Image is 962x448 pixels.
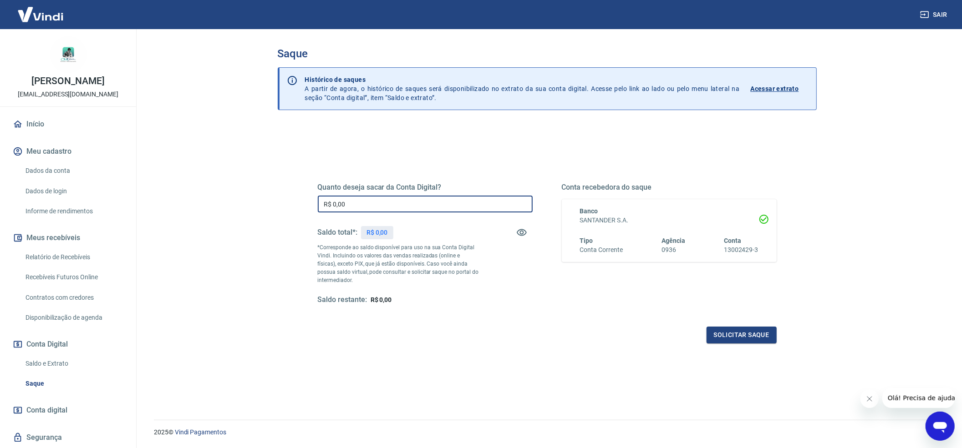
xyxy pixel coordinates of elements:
[11,428,125,448] a: Segurança
[11,114,125,134] a: Início
[22,202,125,221] a: Informe de rendimentos
[860,390,879,408] iframe: Fechar mensagem
[11,141,125,161] button: Meu cadastro
[318,243,479,284] p: *Corresponde ao saldo disponível para uso na sua Conta Digital Vindi. Incluindo os valores das ve...
[22,374,125,393] a: Saque
[18,90,118,99] p: [EMAIL_ADDRESS][DOMAIN_NAME]
[22,182,125,201] a: Dados de login
[882,388,955,408] iframe: Mensagem da empresa
[22,354,125,373] a: Saldo e Extrato
[22,268,125,287] a: Recebíveis Futuros Online
[154,428,940,437] p: 2025 ©
[580,237,593,244] span: Tipo
[318,183,533,192] h5: Quanto deseja sacar da Conta Digital?
[11,334,125,354] button: Conta Digital
[318,228,357,237] h5: Saldo total*:
[724,237,741,244] span: Conta
[175,428,226,436] a: Vindi Pagamentos
[5,6,76,14] span: Olá! Precisa de ajuda?
[580,245,623,255] h6: Conta Corrente
[11,400,125,420] a: Conta digital
[305,75,740,84] p: Histórico de saques
[562,183,777,192] h5: Conta recebedora do saque
[366,228,388,237] p: R$ 0,00
[724,245,758,255] h6: 13002429-3
[22,248,125,267] a: Relatório de Recebíveis
[31,76,104,86] p: [PERSON_NAME]
[580,207,598,215] span: Banco
[11,228,125,248] button: Meus recebíveis
[305,75,740,102] p: A partir de agora, o histórico de saques será disponibilizado no extrato da sua conta digital. Ac...
[278,47,817,60] h3: Saque
[22,308,125,327] a: Disponibilização de agenda
[580,216,758,225] h6: SANTANDER S.A.
[707,327,777,343] button: Solicitar saque
[22,288,125,307] a: Contratos com credores
[751,75,809,102] a: Acessar extrato
[751,84,799,93] p: Acessar extrato
[318,295,367,305] h5: Saldo restante:
[26,404,67,417] span: Conta digital
[22,161,125,180] a: Dados da conta
[11,0,70,28] img: Vindi
[926,412,955,441] iframe: Botão para abrir a janela de mensagens
[662,237,685,244] span: Agência
[50,36,87,73] img: 05ab7263-a09e-433c-939c-41b569d985b7.jpeg
[371,296,392,303] span: R$ 0,00
[662,245,685,255] h6: 0936
[918,6,951,23] button: Sair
